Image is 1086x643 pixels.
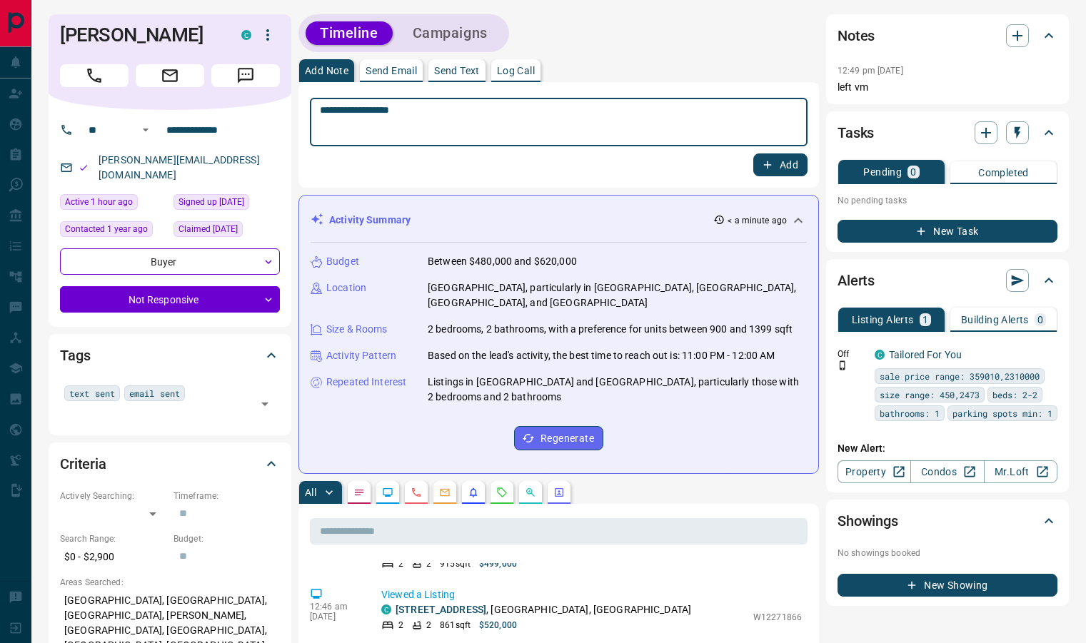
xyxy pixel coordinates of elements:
[366,66,417,76] p: Send Email
[174,194,280,214] div: Wed Jan 05 2022
[428,322,793,337] p: 2 bedrooms, 2 bathrooms, with a preference for units between 900 and 1399 sqft
[838,510,898,532] h2: Showings
[468,487,479,498] svg: Listing Alerts
[440,557,471,570] p: 915 sqft
[310,612,360,622] p: [DATE]
[910,167,916,177] p: 0
[1037,315,1043,325] p: 0
[479,557,517,570] p: $499,000
[753,611,802,624] p: W12271866
[255,394,275,414] button: Open
[311,207,807,233] div: Activity Summary< a minute ago
[174,221,280,241] div: Wed Jan 05 2022
[838,80,1057,95] p: left vm
[211,64,280,87] span: Message
[838,574,1057,597] button: New Showing
[439,487,451,498] svg: Emails
[880,406,940,420] span: bathrooms: 1
[326,348,396,363] p: Activity Pattern
[497,66,535,76] p: Log Call
[326,254,359,269] p: Budget
[353,487,365,498] svg: Notes
[961,315,1029,325] p: Building Alerts
[889,349,962,360] a: Tailored For You
[838,360,848,370] svg: Push Notification Only
[428,280,807,310] p: [GEOGRAPHIC_DATA], particularly in [GEOGRAPHIC_DATA], [GEOGRAPHIC_DATA], [GEOGRAPHIC_DATA], and [...
[398,21,502,45] button: Campaigns
[838,504,1057,538] div: Showings
[992,388,1037,402] span: beds: 2-2
[60,24,220,46] h1: [PERSON_NAME]
[396,604,486,615] a: [STREET_ADDRESS]
[60,532,166,545] p: Search Range:
[329,213,411,228] p: Activity Summary
[60,338,280,373] div: Tags
[838,348,866,360] p: Off
[398,619,403,632] p: 2
[479,619,517,632] p: $520,000
[428,375,807,405] p: Listings in [GEOGRAPHIC_DATA] and [GEOGRAPHIC_DATA], particularly those with 2 bedrooms and 2 bat...
[326,280,366,295] p: Location
[728,214,787,227] p: < a minute ago
[396,602,691,617] p: , [GEOGRAPHIC_DATA], [GEOGRAPHIC_DATA]
[179,222,238,236] span: Claimed [DATE]
[60,344,90,367] h2: Tags
[875,350,885,360] div: condos.ca
[398,557,403,570] p: 2
[382,487,393,498] svg: Lead Browsing Activity
[496,487,508,498] svg: Requests
[753,153,808,176] button: Add
[129,386,180,400] span: email sent
[838,116,1057,150] div: Tasks
[838,460,911,483] a: Property
[305,487,316,497] p: All
[434,66,480,76] p: Send Text
[326,322,388,337] p: Size & Rooms
[65,195,133,209] span: Active 1 hour ago
[952,406,1052,420] span: parking spots min: 1
[838,269,875,292] h2: Alerts
[525,487,536,498] svg: Opportunities
[381,587,802,602] p: Viewed a Listing
[310,602,360,612] p: 12:46 am
[99,154,260,181] a: [PERSON_NAME][EMAIL_ADDRESS][DOMAIN_NAME]
[838,24,875,47] h2: Notes
[174,490,280,502] p: Timeframe:
[428,254,577,269] p: Between $480,000 and $620,000
[60,452,106,475] h2: Criteria
[838,220,1057,243] button: New Task
[60,221,166,241] div: Thu Jun 20 2024
[381,604,391,614] div: condos.ca
[306,21,393,45] button: Timeline
[838,441,1057,456] p: New Alert:
[978,168,1029,178] p: Completed
[326,375,406,390] p: Repeated Interest
[440,619,471,632] p: 861 sqft
[136,64,204,87] span: Email
[179,195,244,209] span: Signed up [DATE]
[838,547,1057,560] p: No showings booked
[838,263,1057,298] div: Alerts
[69,386,115,400] span: text sent
[60,248,280,275] div: Buyer
[863,167,902,177] p: Pending
[411,487,422,498] svg: Calls
[60,64,129,87] span: Call
[984,460,1057,483] a: Mr.Loft
[426,619,431,632] p: 2
[60,576,280,589] p: Areas Searched:
[79,163,89,173] svg: Email Valid
[305,66,348,76] p: Add Note
[852,315,914,325] p: Listing Alerts
[922,315,928,325] p: 1
[60,286,280,313] div: Not Responsive
[553,487,565,498] svg: Agent Actions
[428,348,775,363] p: Based on the lead's activity, the best time to reach out is: 11:00 PM - 12:00 AM
[838,190,1057,211] p: No pending tasks
[880,388,980,402] span: size range: 450,2473
[838,121,874,144] h2: Tasks
[838,66,903,76] p: 12:49 pm [DATE]
[241,30,251,40] div: condos.ca
[65,222,148,236] span: Contacted 1 year ago
[60,447,280,481] div: Criteria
